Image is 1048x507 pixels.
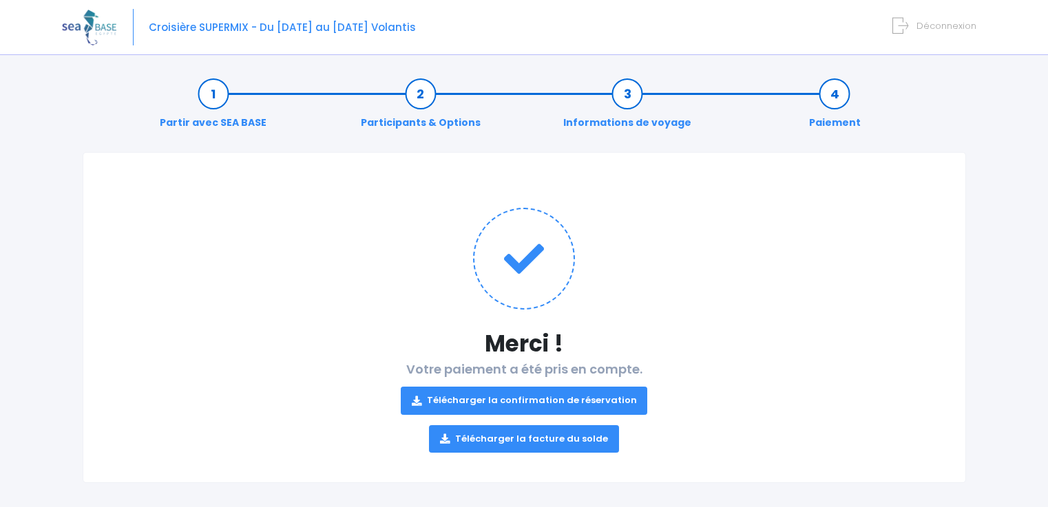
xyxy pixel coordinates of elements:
a: Participants & Options [354,87,488,130]
h2: Votre paiement a été pris en compte. [111,362,938,453]
a: Partir avec SEA BASE [153,87,273,130]
span: Déconnexion [916,19,976,32]
span: Croisière SUPERMIX - Du [DATE] au [DATE] Volantis [149,20,416,34]
a: Télécharger la facture du solde [429,425,619,453]
h1: Merci ! [111,330,938,357]
a: Paiement [802,87,868,130]
a: Télécharger la confirmation de réservation [401,387,648,414]
a: Informations de voyage [556,87,698,130]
